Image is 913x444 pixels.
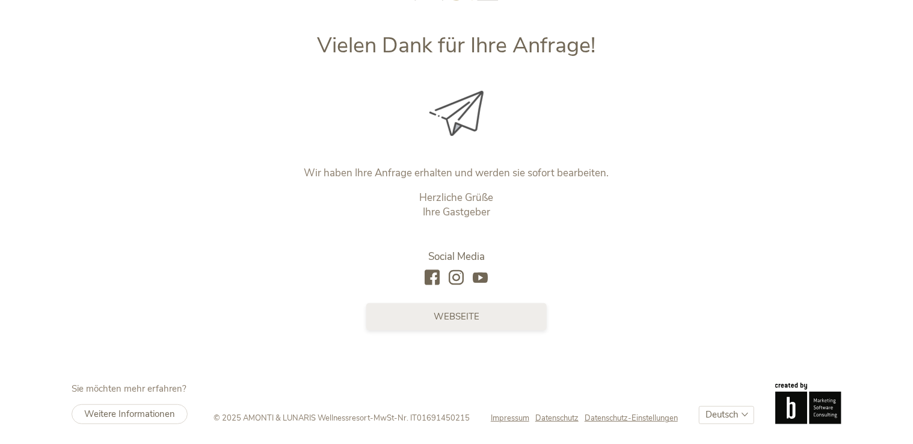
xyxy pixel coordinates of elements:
[373,413,470,424] span: MwSt-Nr. IT01691450215
[491,413,529,424] span: Impressum
[318,31,596,60] span: Vielen Dank für Ihre Anfrage!
[425,270,440,286] a: facebook
[206,166,708,180] p: Wir haben Ihre Anfrage erhalten und werden sie sofort bearbeiten.
[434,310,479,323] span: Webseite
[535,413,579,424] span: Datenschutz
[370,413,373,424] span: -
[206,191,708,220] p: Herzliche Grüße Ihre Gastgeber
[535,413,585,424] a: Datenschutz
[428,250,485,264] span: Social Media
[429,91,484,136] img: Vielen Dank für Ihre Anfrage!
[72,404,188,424] a: Weitere Informationen
[775,383,841,424] img: Brandnamic GmbH | Leading Hospitality Solutions
[491,413,535,424] a: Impressum
[214,413,370,424] span: © 2025 AMONTI & LUNARIS Wellnessresort
[84,408,175,420] span: Weitere Informationen
[449,270,464,286] a: instagram
[72,383,186,395] span: Sie möchten mehr erfahren?
[473,270,488,286] a: youtube
[585,413,678,424] a: Datenschutz-Einstellungen
[366,303,547,330] a: Webseite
